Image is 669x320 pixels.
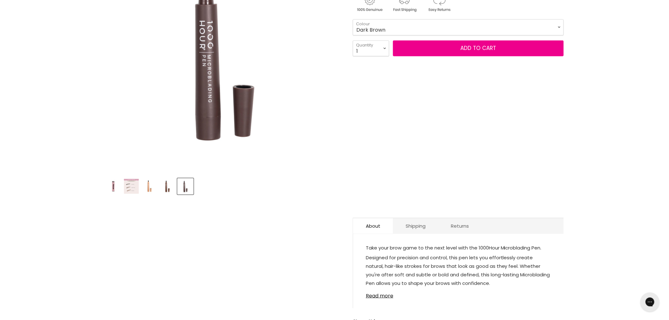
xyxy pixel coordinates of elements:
[353,218,393,234] a: About
[438,218,482,234] a: Returns
[105,178,121,194] button: 1000 Hour Microblading Pen
[353,40,389,56] select: Quantity
[366,253,551,289] p: Designed for precision and control, this pen lets you effortlessly create natural, hair-like stro...
[123,178,139,194] button: 1000 Hour Microblading Pen
[104,176,342,194] div: Product thumbnails
[106,179,121,194] img: 1000 Hour Microblading Pen
[366,243,551,253] p: Take your brow game to the next level with the 1000Hour Microblading Pen.
[637,290,663,314] iframe: Gorgias live chat messenger
[461,44,496,52] span: Add to cart
[159,178,175,194] button: 1000 Hour Microblading Pen
[366,289,551,299] a: Read more
[142,179,157,194] img: 1000 Hour Microblading Pen
[393,40,564,56] button: Add to cart
[178,179,193,194] img: 1000 Hour Microblading Pen
[160,179,175,194] img: 1000 Hour Microblading Pen
[393,218,438,234] a: Shipping
[177,178,193,194] button: 1000 Hour Microblading Pen
[141,178,157,194] button: 1000 Hour Microblading Pen
[124,179,139,194] img: 1000 Hour Microblading Pen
